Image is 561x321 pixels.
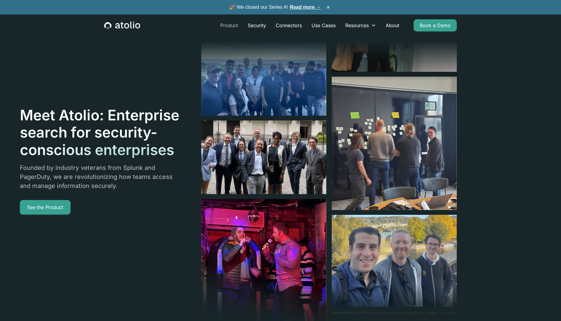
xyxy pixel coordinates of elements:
a: Use Cases [307,19,340,31]
img: image [201,23,326,116]
img: image [332,215,457,307]
a: Security [243,19,271,31]
a: Book a Demo [414,19,457,31]
a: Connectors [271,19,307,31]
a: home [104,21,140,29]
h1: Meet Atolio: Enterprise search for security-conscious enterprises [20,106,180,159]
a: About [381,19,404,31]
a: Read more → [290,5,321,10]
img: image [332,77,457,210]
img: image [201,120,326,194]
div: Resources [345,22,369,29]
iframe: Chat Widget [531,292,561,321]
div: Resources [340,19,381,31]
a: See the Product [20,200,71,215]
a: Product [215,19,243,31]
p: Founded by industry veterans from Splunk and PagerDuty, we are revolutionizing how teams access a... [20,163,180,190]
button: × [324,4,332,11]
span: 🎉 We closed our Series A! [229,4,321,11]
